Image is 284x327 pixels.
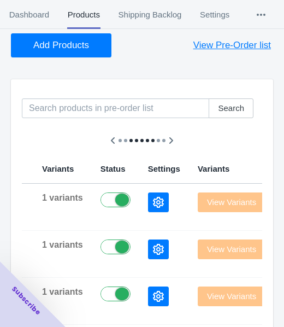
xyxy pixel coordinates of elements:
span: Variants [42,164,74,173]
span: Add Products [33,40,89,51]
button: Scroll table left one column [103,131,123,150]
button: Search [209,98,253,118]
input: Search products in pre-order list [22,98,209,118]
span: Settings [148,164,180,173]
button: Add Products [11,33,111,57]
button: More tabs [239,1,283,29]
span: 1 variants [42,193,83,202]
span: Products [67,1,100,29]
span: Shipping Backlog [118,1,182,29]
span: Variants [198,164,229,173]
span: View Pre-Order list [193,40,271,51]
span: Search [218,104,244,113]
button: View Pre-Order list [180,33,284,57]
span: Dashboard [9,1,50,29]
span: Settings [199,1,230,29]
span: 1 variants [42,287,83,296]
span: Status [100,164,126,173]
button: Scroll table right one column [161,131,181,150]
span: 1 variants [42,240,83,249]
span: Subscribe [10,284,43,317]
